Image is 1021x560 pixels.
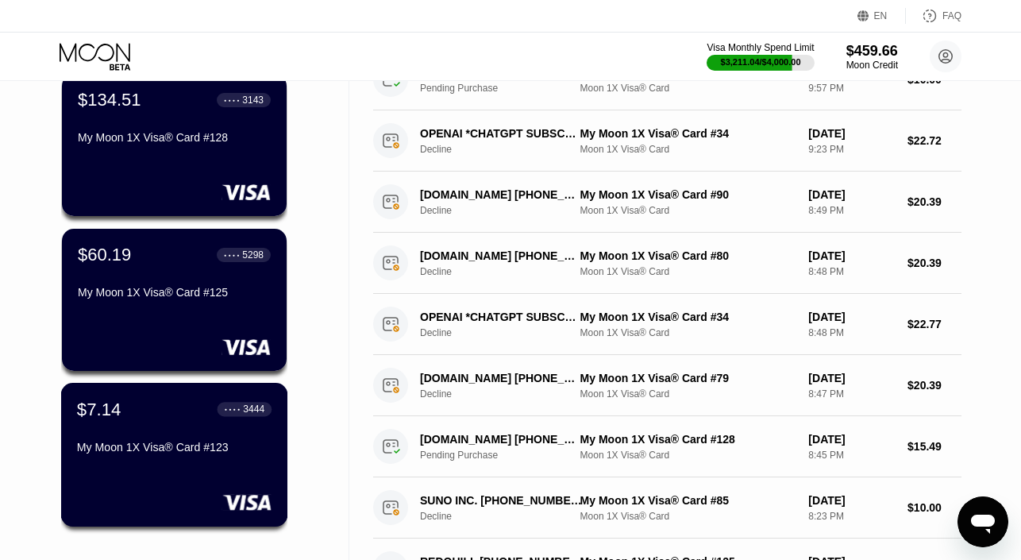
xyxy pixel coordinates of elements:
[78,90,141,110] div: $134.51
[907,318,961,330] div: $22.77
[808,511,895,522] div: 8:23 PM
[580,249,796,262] div: My Moon 1X Visa® Card #80
[580,266,796,277] div: Moon 1X Visa® Card
[808,249,895,262] div: [DATE]
[808,311,895,323] div: [DATE]
[77,399,121,419] div: $7.14
[420,144,595,155] div: Decline
[77,441,272,454] div: My Moon 1X Visa® Card #123
[580,311,796,323] div: My Moon 1X Visa® Card #34
[420,388,595,400] div: Decline
[808,188,895,201] div: [DATE]
[808,266,895,277] div: 8:48 PM
[580,494,796,507] div: My Moon 1X Visa® Card #85
[420,205,595,216] div: Decline
[224,98,240,102] div: ● ● ● ●
[721,57,801,67] div: $3,211.04 / $4,000.00
[907,440,961,453] div: $15.49
[808,127,895,140] div: [DATE]
[580,144,796,155] div: Moon 1X Visa® Card
[580,388,796,400] div: Moon 1X Visa® Card
[420,372,583,384] div: [DOMAIN_NAME] [PHONE_NUMBER] [PHONE_NUMBER] US
[808,450,895,461] div: 8:45 PM
[580,83,796,94] div: Moon 1X Visa® Card
[373,233,961,294] div: [DOMAIN_NAME] [PHONE_NUMBER] [PHONE_NUMBER] USDeclineMy Moon 1X Visa® Card #80Moon 1X Visa® Card[...
[580,372,796,384] div: My Moon 1X Visa® Card #79
[62,384,287,526] div: $7.14● ● ● ●3444My Moon 1X Visa® Card #123
[907,257,961,269] div: $20.39
[78,131,271,144] div: My Moon 1X Visa® Card #128
[907,501,961,514] div: $10.00
[907,134,961,147] div: $22.72
[242,95,264,106] div: 3143
[846,43,898,71] div: $459.66Moon Credit
[420,494,583,507] div: SUNO INC. [PHONE_NUMBER] US
[808,144,895,155] div: 9:23 PM
[420,511,595,522] div: Decline
[707,42,814,53] div: Visa Monthly Spend Limit
[580,188,796,201] div: My Moon 1X Visa® Card #90
[242,249,264,261] div: 5298
[420,327,595,338] div: Decline
[907,379,961,392] div: $20.39
[224,253,240,257] div: ● ● ● ●
[373,355,961,416] div: [DOMAIN_NAME] [PHONE_NUMBER] [PHONE_NUMBER] USDeclineMy Moon 1X Visa® Card #79Moon 1X Visa® Card[...
[373,110,961,172] div: OPENAI *CHATGPT SUBSCR [PHONE_NUMBER] IEDeclineMy Moon 1X Visa® Card #34Moon 1X Visa® Card[DATE]9...
[78,245,131,265] div: $60.19
[808,83,895,94] div: 9:57 PM
[373,172,961,233] div: [DOMAIN_NAME] [PHONE_NUMBER] [PHONE_NUMBER] USDeclineMy Moon 1X Visa® Card #90Moon 1X Visa® Card[...
[808,372,895,384] div: [DATE]
[420,249,583,262] div: [DOMAIN_NAME] [PHONE_NUMBER] [PHONE_NUMBER] US
[420,450,595,461] div: Pending Purchase
[808,205,895,216] div: 8:49 PM
[62,74,287,216] div: $134.51● ● ● ●3143My Moon 1X Visa® Card #128
[874,10,888,21] div: EN
[373,477,961,539] div: SUNO INC. [PHONE_NUMBER] USDeclineMy Moon 1X Visa® Card #85Moon 1X Visa® Card[DATE]8:23 PM$10.00
[808,494,895,507] div: [DATE]
[846,60,898,71] div: Moon Credit
[580,433,796,446] div: My Moon 1X Visa® Card #128
[373,294,961,355] div: OPENAI *CHATGPT SUBSCR [PHONE_NUMBER] IEDeclineMy Moon 1X Visa® Card #34Moon 1X Visa® Card[DATE]8...
[420,127,583,140] div: OPENAI *CHATGPT SUBSCR [PHONE_NUMBER] IE
[846,43,898,60] div: $459.66
[580,450,796,461] div: Moon 1X Visa® Card
[957,496,1008,547] iframe: Кнопка запуска окна обмена сообщениями
[62,229,287,371] div: $60.19● ● ● ●5298My Moon 1X Visa® Card #125
[78,286,271,299] div: My Moon 1X Visa® Card #125
[808,327,895,338] div: 8:48 PM
[243,404,264,415] div: 3444
[580,205,796,216] div: Moon 1X Visa® Card
[942,10,961,21] div: FAQ
[580,327,796,338] div: Moon 1X Visa® Card
[580,127,796,140] div: My Moon 1X Visa® Card #34
[420,311,583,323] div: OPENAI *CHATGPT SUBSCR [PHONE_NUMBER] IE
[420,266,595,277] div: Decline
[808,388,895,400] div: 8:47 PM
[225,407,241,411] div: ● ● ● ●
[907,195,961,208] div: $20.39
[857,8,906,24] div: EN
[420,83,595,94] div: Pending Purchase
[906,8,961,24] div: FAQ
[707,42,814,71] div: Visa Monthly Spend Limit$3,211.04/$4,000.00
[808,433,895,446] div: [DATE]
[580,511,796,522] div: Moon 1X Visa® Card
[373,416,961,477] div: [DOMAIN_NAME] [PHONE_NUMBER] USPending PurchaseMy Moon 1X Visa® Card #128Moon 1X Visa® Card[DATE]...
[420,188,583,201] div: [DOMAIN_NAME] [PHONE_NUMBER] [PHONE_NUMBER] US
[420,433,583,446] div: [DOMAIN_NAME] [PHONE_NUMBER] US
